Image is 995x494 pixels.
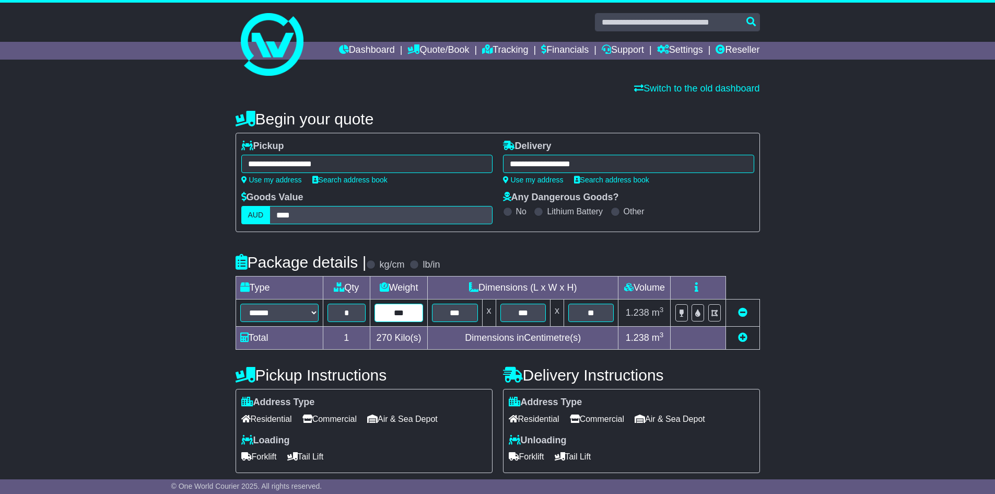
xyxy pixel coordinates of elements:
[652,332,664,343] span: m
[379,259,404,271] label: kg/cm
[367,411,438,427] span: Air & Sea Depot
[302,411,357,427] span: Commercial
[241,141,284,152] label: Pickup
[241,176,302,184] a: Use my address
[370,327,428,350] td: Kilo(s)
[312,176,388,184] a: Search address book
[634,83,759,94] a: Switch to the old dashboard
[574,176,649,184] a: Search address book
[339,42,395,60] a: Dashboard
[241,411,292,427] span: Residential
[509,435,567,446] label: Unloading
[377,332,392,343] span: 270
[423,259,440,271] label: lb/in
[428,327,618,350] td: Dimensions in Centimetre(s)
[503,176,564,184] a: Use my address
[547,206,603,216] label: Lithium Battery
[738,307,747,318] a: Remove this item
[171,482,322,490] span: © One World Courier 2025. All rights reserved.
[635,411,705,427] span: Air & Sea Depot
[626,332,649,343] span: 1.238
[503,192,619,203] label: Any Dangerous Goods?
[503,141,552,152] label: Delivery
[241,192,303,203] label: Goods Value
[624,206,645,216] label: Other
[516,206,526,216] label: No
[541,42,589,60] a: Financials
[509,397,582,408] label: Address Type
[550,300,564,327] td: x
[236,110,760,128] h4: Begin your quote
[660,331,664,339] sup: 3
[370,277,428,300] td: Weight
[236,366,493,384] h4: Pickup Instructions
[323,327,370,350] td: 1
[241,449,277,465] span: Forklift
[323,277,370,300] td: Qty
[241,435,290,446] label: Loading
[716,42,759,60] a: Reseller
[287,449,324,465] span: Tail Lift
[482,300,496,327] td: x
[236,327,323,350] td: Total
[509,411,559,427] span: Residential
[652,307,664,318] span: m
[738,332,747,343] a: Add new item
[428,277,618,300] td: Dimensions (L x W x H)
[482,42,528,60] a: Tracking
[555,449,591,465] span: Tail Lift
[407,42,469,60] a: Quote/Book
[657,42,703,60] a: Settings
[509,449,544,465] span: Forklift
[236,277,323,300] td: Type
[570,411,624,427] span: Commercial
[618,277,671,300] td: Volume
[503,366,760,384] h4: Delivery Instructions
[602,42,644,60] a: Support
[626,307,649,318] span: 1.238
[241,206,271,224] label: AUD
[660,306,664,314] sup: 3
[241,397,315,408] label: Address Type
[236,254,367,271] h4: Package details |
